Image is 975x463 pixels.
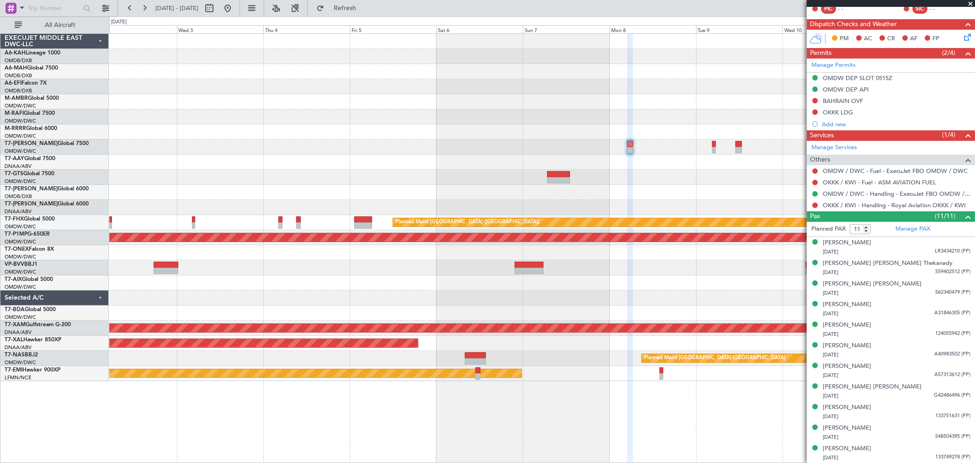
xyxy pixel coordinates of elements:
[823,238,871,248] div: [PERSON_NAME]
[5,57,32,64] a: OMDB/DXB
[823,372,838,379] span: [DATE]
[5,247,29,252] span: T7-ONEX
[10,18,99,32] button: All Aircraft
[5,81,21,86] span: A6-EFI
[5,284,36,291] a: OMDW/DWC
[395,215,539,229] div: Planned Maint [GEOGRAPHIC_DATA] ([GEOGRAPHIC_DATA])
[934,309,970,317] span: A31846305 (PP)
[823,190,970,198] a: OMDW / DWC - Handling - ExecuJet FBO OMDW / DWC
[823,393,838,399] span: [DATE]
[5,352,25,358] span: T7-NAS
[930,5,950,13] div: - -
[810,130,834,141] span: Services
[155,4,198,12] span: [DATE] - [DATE]
[823,403,871,412] div: [PERSON_NAME]
[5,322,26,328] span: T7-XAM
[823,259,953,268] div: [PERSON_NAME] [PERSON_NAME] Thekanady
[5,344,32,351] a: DNAA/ABV
[5,96,59,101] a: M-AMBRGlobal 5000
[5,126,57,131] a: M-RRRRGlobal 6000
[5,171,23,177] span: T7-GTS
[823,424,871,433] div: [PERSON_NAME]
[5,307,56,312] a: T7-BDAGlobal 5000
[823,269,838,276] span: [DATE]
[935,289,970,296] span: 562340479 (PP)
[5,231,50,237] a: T7-P1MPG-650ER
[5,87,32,94] a: OMDB/DXB
[783,25,869,33] div: Wed 10
[810,155,830,165] span: Others
[942,48,955,58] span: (2/4)
[5,359,36,366] a: OMDW/DWC
[823,201,966,209] a: OKKK / KWI - Handling - Royal Aviation OKKK / KWI
[5,81,47,86] a: A6-EFIFalcon 7X
[5,186,58,192] span: T7-[PERSON_NAME]
[887,34,895,43] span: CR
[823,178,936,186] a: OKKK / KWI - Fuel - ASM AVIATION FUEL
[5,111,24,116] span: M-RAFI
[823,86,869,93] div: OMDW DEP API
[5,156,24,162] span: T7-AAY
[5,141,58,146] span: T7-[PERSON_NAME]
[5,329,32,336] a: DNAA/ABV
[942,130,955,140] span: (1/4)
[177,25,263,33] div: Wed 3
[5,307,25,312] span: T7-BDA
[823,362,871,371] div: [PERSON_NAME]
[5,111,55,116] a: M-RAFIGlobal 7500
[823,351,838,358] span: [DATE]
[910,34,917,43] span: AF
[5,231,27,237] span: T7-P1MP
[935,412,970,420] span: 133751631 (PP)
[5,133,36,140] a: OMDW/DWC
[5,208,32,215] a: DNAA/ABV
[810,48,831,59] span: Permits
[934,392,970,399] span: G42486496 (PP)
[5,126,26,131] span: M-RRRR
[935,248,970,255] span: LR3434210 (PP)
[5,102,36,109] a: OMDW/DWC
[823,108,853,116] div: OKKK LDG
[912,4,927,14] div: SIC
[5,50,60,56] a: A6-KAHLineage 1000
[5,247,54,252] a: T7-ONEXFalcon 8X
[823,454,838,461] span: [DATE]
[811,61,856,70] a: Manage Permits
[840,34,849,43] span: PM
[935,330,970,338] span: 124055942 (PP)
[28,1,80,15] input: Trip Number
[5,50,26,56] span: A6-KAH
[644,351,785,365] div: Planned Maint [GEOGRAPHIC_DATA]-[GEOGRAPHIC_DATA]
[935,453,970,461] span: 133749278 (PP)
[823,248,838,255] span: [DATE]
[823,290,838,296] span: [DATE]
[696,25,783,33] div: Tue 9
[111,18,127,26] div: [DATE]
[5,374,32,381] a: LFMN/NCE
[5,118,36,124] a: OMDW/DWC
[5,156,55,162] a: T7-AAYGlobal 7500
[823,280,922,289] div: [PERSON_NAME] [PERSON_NAME]
[5,201,89,207] a: T7-[PERSON_NAME]Global 6000
[810,211,820,222] span: Pax
[935,211,955,221] span: (11/11)
[5,277,22,282] span: T7-AIX
[864,34,872,43] span: AC
[350,25,436,33] div: Fri 5
[5,65,58,71] a: A6-MAHGlobal 7500
[823,444,871,453] div: [PERSON_NAME]
[263,25,350,33] div: Thu 4
[811,143,857,152] a: Manage Services
[5,223,36,230] a: OMDW/DWC
[5,201,58,207] span: T7-[PERSON_NAME]
[609,25,696,33] div: Mon 8
[934,350,970,358] span: A40983502 (PP)
[823,434,838,441] span: [DATE]
[823,310,838,317] span: [DATE]
[326,5,364,11] span: Refresh
[312,1,367,16] button: Refresh
[5,352,38,358] a: T7-NASBBJ2
[810,19,897,30] span: Dispatch Checks and Weather
[24,22,96,28] span: All Aircraft
[5,141,89,146] a: T7-[PERSON_NAME]Global 7500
